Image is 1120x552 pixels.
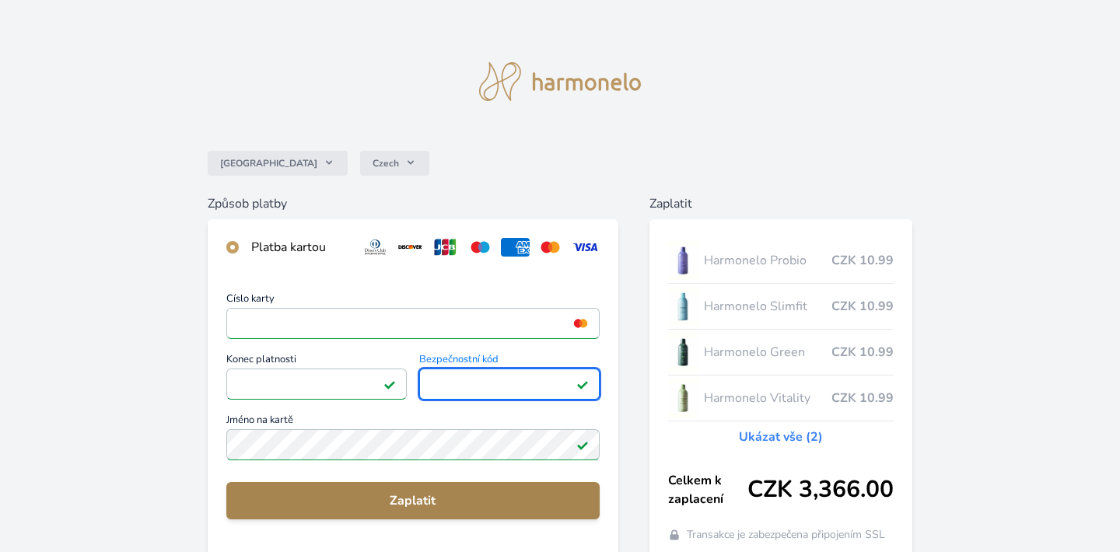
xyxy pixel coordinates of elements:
img: CLEAN_VITALITY_se_stinem_x-lo.jpg [668,379,698,417]
span: Zaplatit [239,491,587,510]
span: Harmonelo Probio [704,251,832,270]
iframe: Iframe pro číslo karty [233,313,593,334]
img: Platné pole [383,378,396,390]
span: Harmonelo Green [704,343,832,362]
span: Harmonelo Vitality [704,389,832,407]
span: CZK 10.99 [831,389,894,407]
img: visa.svg [571,238,600,257]
span: CZK 3,366.00 [747,476,894,504]
img: mc [570,316,591,330]
img: amex.svg [501,238,530,257]
span: Transakce je zabezpečena připojením SSL [687,527,885,543]
span: Konec platnosti [226,355,407,369]
img: CLEAN_GREEN_se_stinem_x-lo.jpg [668,333,698,372]
span: CZK 10.99 [831,297,894,316]
span: Czech [373,157,399,169]
div: Platba kartou [251,238,349,257]
img: jcb.svg [431,238,460,257]
span: Číslo karty [226,294,600,308]
img: CLEAN_PROBIO_se_stinem_x-lo.jpg [668,241,698,280]
iframe: Iframe pro bezpečnostní kód [426,373,593,395]
span: CZK 10.99 [831,251,894,270]
a: Ukázat vše (2) [739,428,823,446]
span: Harmonelo Slimfit [704,297,832,316]
span: Bezpečnostní kód [419,355,600,369]
img: discover.svg [396,238,425,257]
img: Platné pole [576,438,589,451]
span: Celkem k zaplacení [668,471,748,508]
img: maestro.svg [466,238,495,257]
input: Jméno na kartěPlatné pole [226,429,600,460]
img: diners.svg [361,238,390,257]
button: Zaplatit [226,482,600,519]
img: SLIMFIT_se_stinem_x-lo.jpg [668,287,698,326]
span: CZK 10.99 [831,343,894,362]
span: Jméno na kartě [226,415,600,429]
iframe: Iframe pro datum vypršení platnosti [233,373,400,395]
img: logo.svg [479,62,641,101]
button: Czech [360,151,429,176]
h6: Způsob platby [208,194,618,213]
h6: Zaplatit [649,194,913,213]
img: Platné pole [576,378,589,390]
button: [GEOGRAPHIC_DATA] [208,151,348,176]
span: [GEOGRAPHIC_DATA] [220,157,317,169]
img: mc.svg [536,238,565,257]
